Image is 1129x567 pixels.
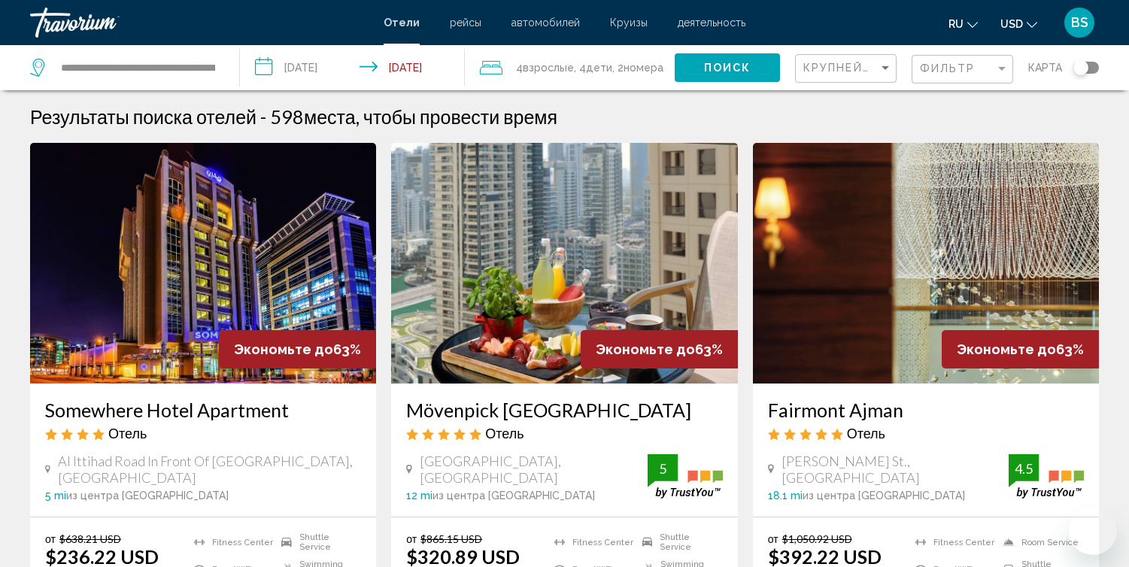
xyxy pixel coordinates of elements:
span: от [45,532,56,545]
div: 4 star Hotel [45,425,361,441]
a: Somewhere Hotel Apartment [45,399,361,421]
span: 4 [516,57,574,78]
span: 5 mi [45,490,66,502]
img: trustyou-badge.svg [648,454,723,499]
span: карта [1028,57,1062,78]
li: Shuttle Service [274,532,361,552]
img: trustyou-badge.svg [1009,454,1084,499]
span: [GEOGRAPHIC_DATA], [GEOGRAPHIC_DATA] [420,453,647,486]
li: Fitness Center [547,532,635,552]
span: - [260,105,266,128]
del: $1,050.92 USD [782,532,852,545]
img: Hotel image [391,143,737,384]
div: 5 star Hotel [406,425,722,441]
h2: 598 [270,105,557,128]
div: 5 [648,459,678,478]
a: Travorium [30,8,369,38]
span: 12 mi [406,490,432,502]
span: от [406,532,417,545]
span: Al Ittihad Road In Front Of [GEOGRAPHIC_DATA], [GEOGRAPHIC_DATA] [58,453,361,486]
div: 63% [219,330,376,368]
span: места, чтобы провести время [304,105,557,128]
a: деятельность [678,17,745,29]
div: 63% [581,330,738,368]
div: 4.5 [1009,459,1039,478]
span: Отель [847,425,885,441]
mat-select: Sort by [803,62,892,75]
button: Change currency [1000,13,1037,35]
img: Hotel image [753,143,1099,384]
a: рейсы [450,17,481,29]
button: User Menu [1060,7,1099,38]
button: Travelers: 4 adults, 4 children [465,45,675,90]
span: BS [1071,15,1088,30]
iframe: Кнопка запуска окна обмена сообщениями [1069,507,1117,555]
button: Filter [912,54,1013,85]
span: 18.1 mi [768,490,803,502]
button: Toggle map [1062,61,1099,74]
button: Change language [948,13,978,35]
del: $865.15 USD [420,532,482,545]
li: Fitness Center [187,532,274,552]
span: номера [624,62,663,74]
span: Взрослые [523,62,574,74]
span: Крупнейшие сбережения [803,62,983,74]
span: , 4 [574,57,612,78]
span: из центра [GEOGRAPHIC_DATA] [803,490,965,502]
a: Mövenpick [GEOGRAPHIC_DATA] [406,399,722,421]
span: Экономьте до [234,341,333,357]
span: Отель [108,425,147,441]
a: Fairmont Ajman [768,399,1084,421]
li: Shuttle Service [635,532,723,552]
div: 63% [942,330,1099,368]
div: 5 star Hotel [768,425,1084,441]
a: автомобилей [511,17,580,29]
span: Экономьте до [957,341,1056,357]
span: USD [1000,18,1023,30]
a: Отели [384,17,420,29]
span: Дети [586,62,612,74]
span: от [768,532,778,545]
span: , 2 [612,57,663,78]
span: Поиск [704,62,751,74]
button: Check-in date: Aug 24, 2025 Check-out date: Aug 27, 2025 [240,45,465,90]
li: Room Service [996,532,1084,552]
h1: Результаты поиска отелей [30,105,256,128]
span: [PERSON_NAME] St., [GEOGRAPHIC_DATA] [781,453,1009,486]
img: Hotel image [30,143,376,384]
span: из центра [GEOGRAPHIC_DATA] [432,490,595,502]
li: Fitness Center [908,532,996,552]
span: Экономьте до [596,341,695,357]
span: Фильтр [920,62,976,74]
del: $638.21 USD [59,532,121,545]
span: ru [948,18,964,30]
a: Круизы [610,17,648,29]
button: Поиск [675,53,780,81]
span: Отель [485,425,524,441]
span: из центра [GEOGRAPHIC_DATA] [66,490,229,502]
